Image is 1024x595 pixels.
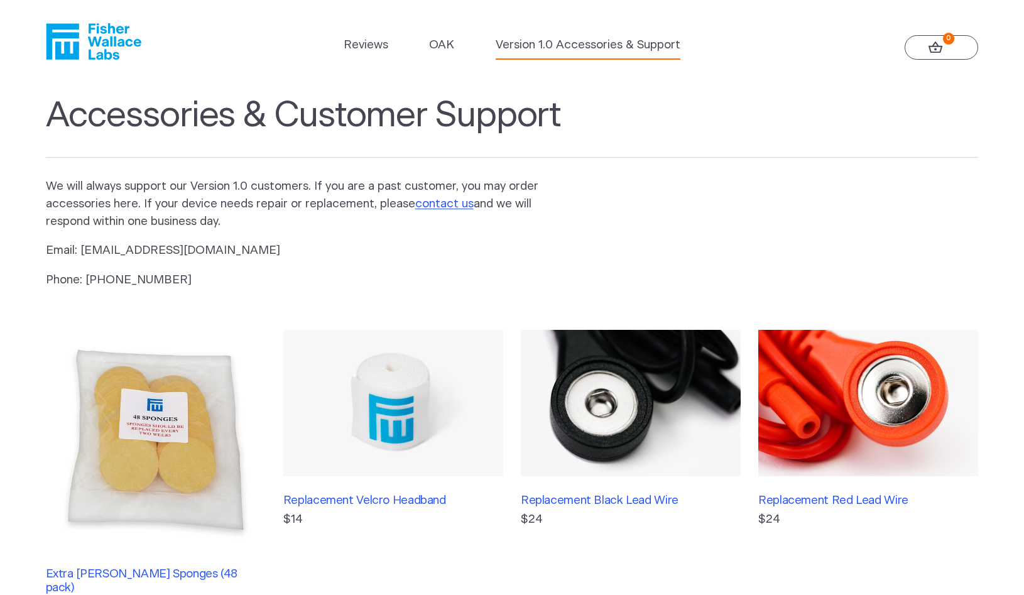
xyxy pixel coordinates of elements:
[521,330,741,477] img: Replacement Black Lead Wire
[283,330,503,477] img: Replacement Velcro Headband
[905,35,979,60] a: 0
[758,330,978,477] img: Replacement Red Lead Wire
[46,23,141,60] a: Fisher Wallace
[943,33,955,45] strong: 0
[46,95,979,158] h1: Accessories & Customer Support
[46,242,558,259] p: Email: [EMAIL_ADDRESS][DOMAIN_NAME]
[46,271,558,289] p: Phone: [PHONE_NUMBER]
[344,36,388,54] a: Reviews
[758,494,969,508] h3: Replacement Red Lead Wire
[283,494,494,508] h3: Replacement Velcro Headband
[415,198,474,210] a: contact us
[46,178,558,231] p: We will always support our Version 1.0 customers. If you are a past customer, you may order acces...
[496,36,680,54] a: Version 1.0 Accessories & Support
[521,511,741,528] p: $24
[521,494,732,508] h3: Replacement Black Lead Wire
[283,511,503,528] p: $14
[46,330,266,550] img: Extra Fisher Wallace Sponges (48 pack)
[429,36,454,54] a: OAK
[758,511,978,528] p: $24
